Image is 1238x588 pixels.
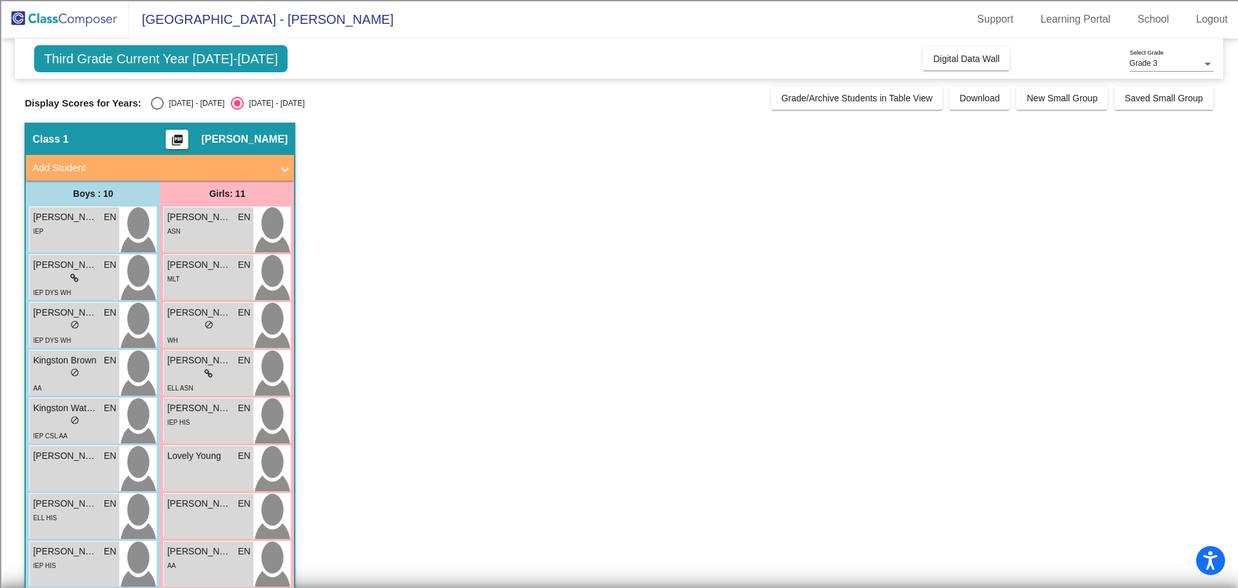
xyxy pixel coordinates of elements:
div: Television/Radio [5,203,1233,214]
span: [PERSON_NAME] [167,306,231,319]
div: Delete [5,40,1233,52]
span: IEP CSL AA [33,432,67,440]
span: [PERSON_NAME] [167,210,231,224]
div: SAVE [5,367,1233,379]
div: Magazine [5,179,1233,191]
span: EN [104,401,116,415]
div: Rename Outline [5,110,1233,121]
mat-panel-title: Add Student [32,161,272,176]
span: IEP DYS WH [33,337,71,344]
span: Kingston Waters [33,401,97,415]
span: Lovely Young [167,449,231,463]
span: Download [959,93,999,103]
span: [PERSON_NAME] [167,401,231,415]
div: Print [5,133,1233,145]
div: Boys : 10 [26,181,160,207]
div: CANCEL [5,332,1233,344]
span: AA [167,562,175,569]
mat-icon: picture_as_pdf [170,134,185,152]
div: [DATE] - [DATE] [244,97,304,109]
span: IEP DYS WH [33,289,71,296]
div: TODO: put dlg title [5,226,1233,238]
span: EN [104,354,116,367]
div: MOVE [5,344,1233,356]
span: do_not_disturb_alt [70,320,79,329]
div: MORE [5,414,1233,425]
div: WEBSITE [5,390,1233,402]
div: JOURNAL [5,402,1233,414]
span: EN [238,306,250,319]
span: EN [238,497,250,511]
span: EN [104,210,116,224]
span: EN [104,449,116,463]
span: ASN [167,228,181,235]
button: Print Students Details [166,130,188,149]
button: Grade/Archive Students in Table View [771,86,943,110]
span: [PERSON_NAME] [167,354,231,367]
button: Saved Small Group [1114,86,1213,110]
span: EN [238,449,250,463]
div: SAVE AND GO HOME [5,286,1233,298]
span: [PERSON_NAME] [33,545,97,558]
span: [PERSON_NAME] [33,210,97,224]
span: [PERSON_NAME] [167,497,231,511]
span: MLT [167,276,179,283]
span: EN [238,401,250,415]
span: ELL HIS [33,514,57,522]
button: Digital Data Wall [923,47,1010,70]
div: CANCEL [5,251,1233,263]
div: Home [5,321,1233,332]
span: do_not_disturb_alt [70,368,79,377]
span: [PERSON_NAME] [167,258,231,272]
div: Search for Source [5,156,1233,168]
span: EN [104,497,116,511]
span: Digital Data Wall [933,54,999,64]
span: EN [104,545,116,558]
div: Delete [5,98,1233,110]
span: IEP HIS [33,562,55,569]
span: AA [33,385,41,392]
div: New source [5,356,1233,367]
span: [PERSON_NAME] [33,306,97,319]
div: BOOK [5,379,1233,390]
span: Display Scores for Years: [25,97,141,109]
div: Visual Art [5,214,1233,226]
span: Class 1 [32,133,68,146]
span: WH [167,337,178,344]
span: [PERSON_NAME] [167,545,231,558]
div: Newspaper [5,191,1233,203]
span: Kingston Brown [33,354,97,367]
span: Grade 3 [1130,59,1157,68]
div: Rename [5,75,1233,86]
span: EN [238,210,250,224]
div: [DATE] - [DATE] [164,97,224,109]
div: Sign out [5,63,1233,75]
span: [PERSON_NAME] [33,497,97,511]
div: ??? [5,263,1233,274]
span: EN [238,258,250,272]
span: Grade/Archive Students in Table View [781,93,933,103]
button: New Small Group [1016,86,1108,110]
span: EN [104,258,116,272]
input: Search sources [5,425,119,439]
span: IEP HIS [167,419,190,426]
span: [PERSON_NAME] [33,449,97,463]
span: Saved Small Group [1125,93,1203,103]
span: ELL ASN [167,385,193,392]
span: EN [238,545,250,558]
span: New Small Group [1027,93,1097,103]
span: EN [238,354,250,367]
span: [PERSON_NAME] [201,133,288,146]
div: Move To ... [5,28,1233,40]
span: EN [104,306,116,319]
div: DELETE [5,298,1233,309]
div: Sort A > Z [5,5,1233,17]
div: Add Outline Template [5,145,1233,156]
span: do_not_disturb_alt [70,416,79,425]
div: Move to ... [5,309,1233,321]
div: Sort New > Old [5,17,1233,28]
span: do_not_disturb_alt [204,320,213,329]
span: IEP [33,228,43,235]
div: Girls: 11 [160,181,294,207]
span: [PERSON_NAME] [33,258,97,272]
